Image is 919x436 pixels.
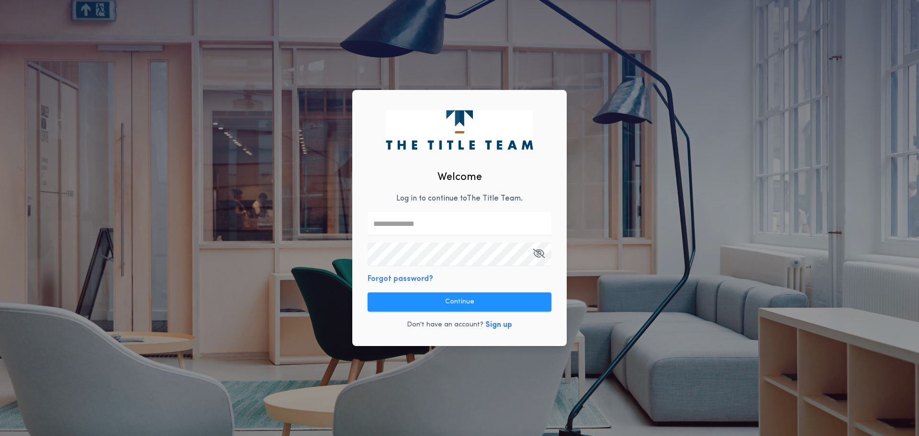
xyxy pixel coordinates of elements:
[368,292,551,312] button: Continue
[485,319,512,331] button: Sign up
[437,169,482,185] h2: Welcome
[386,110,533,149] img: logo
[396,193,523,204] p: Log in to continue to The Title Team .
[407,320,483,330] p: Don't have an account?
[368,273,433,285] button: Forgot password?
